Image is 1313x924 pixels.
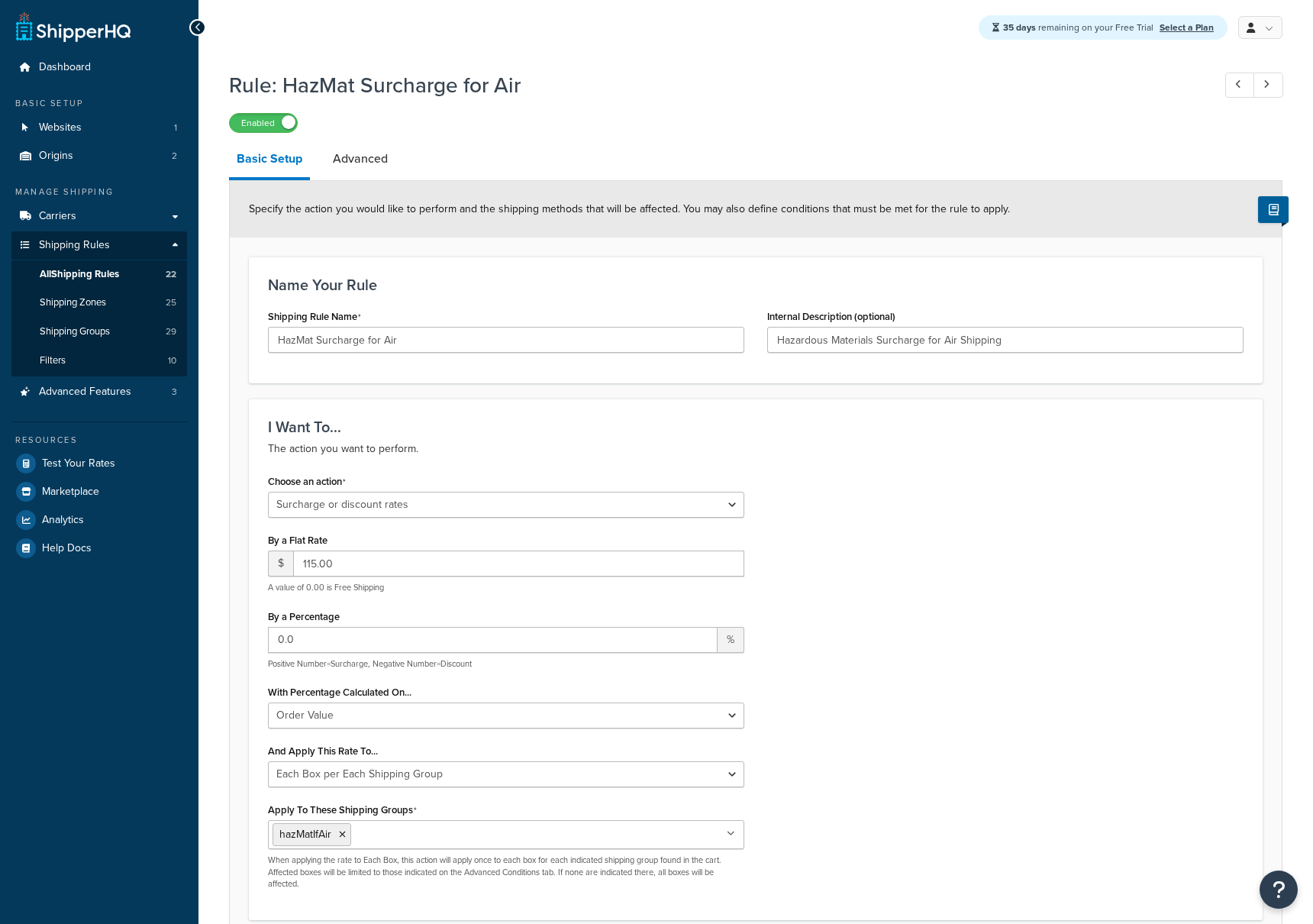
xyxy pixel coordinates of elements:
[40,325,110,338] span: Shipping Groups
[279,826,331,842] span: hazMatIfAir
[11,231,187,260] a: Shipping Rules
[1003,21,1156,34] span: remaining on your Free Trial
[11,450,187,477] a: Test Your Rates
[11,114,187,142] a: Websites1
[268,855,744,890] p: When applying the rate to Each Box, this action will apply once to each box for each indicated sh...
[11,535,187,562] a: Help Docs
[11,142,187,170] li: Origins
[166,268,176,281] span: 22
[1160,21,1214,34] a: Select a Plan
[1225,73,1255,98] a: Previous Record
[268,804,417,816] label: Apply To These Shipping Groups
[268,551,293,577] span: $
[268,535,327,546] label: By a Flat Rate
[11,186,187,199] div: Manage Shipping
[174,121,177,134] span: 1
[39,210,76,223] span: Carriers
[172,386,177,399] span: 3
[11,114,187,142] li: Websites
[39,61,91,74] span: Dashboard
[268,582,744,593] p: A value of 0.00 is Free Shipping
[11,378,187,406] li: Advanced Features
[11,318,187,346] li: Shipping Groups
[42,457,115,470] span: Test Your Rates
[11,434,187,447] div: Resources
[11,347,187,375] li: Filters
[11,378,187,406] a: Advanced Features3
[11,506,187,534] a: Analytics
[268,418,1244,435] h3: I Want To...
[249,201,1010,217] span: Specify the action you would like to perform and the shipping methods that will be affected. You ...
[268,687,411,698] label: With Percentage Calculated On...
[268,611,340,622] label: By a Percentage
[168,354,176,367] span: 10
[1258,196,1289,223] button: Show Help Docs
[718,627,744,653] span: %
[229,141,310,180] a: Basic Setup
[11,53,187,82] a: Dashboard
[230,114,297,132] label: Enabled
[11,202,187,231] a: Carriers
[42,542,92,555] span: Help Docs
[268,440,1244,458] p: The action you want to perform.
[172,150,177,163] span: 2
[1260,871,1298,909] button: Open Resource Center
[39,150,73,163] span: Origins
[39,239,110,252] span: Shipping Rules
[11,318,187,346] a: Shipping Groups29
[11,231,187,376] li: Shipping Rules
[268,476,346,488] label: Choose an action
[166,296,176,309] span: 25
[42,514,84,527] span: Analytics
[11,260,187,289] a: AllShipping Rules22
[11,142,187,170] a: Origins2
[325,141,395,177] a: Advanced
[1003,21,1036,34] strong: 35 days
[40,268,119,281] span: All Shipping Rules
[42,486,99,499] span: Marketplace
[40,296,106,309] span: Shipping Zones
[268,276,1244,293] h3: Name Your Rule
[11,97,187,110] div: Basic Setup
[11,289,187,317] a: Shipping Zones25
[40,354,66,367] span: Filters
[268,745,378,757] label: And Apply This Rate To...
[39,121,82,134] span: Websites
[268,658,744,670] p: Positive Number=Surcharge, Negative Number=Discount
[11,289,187,317] li: Shipping Zones
[11,347,187,375] a: Filters10
[39,386,131,399] span: Advanced Features
[166,325,176,338] span: 29
[11,478,187,506] a: Marketplace
[229,70,1197,100] h1: Rule: HazMat Surcharge for Air
[1253,73,1283,98] a: Next Record
[767,311,895,322] label: Internal Description (optional)
[268,311,361,323] label: Shipping Rule Name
